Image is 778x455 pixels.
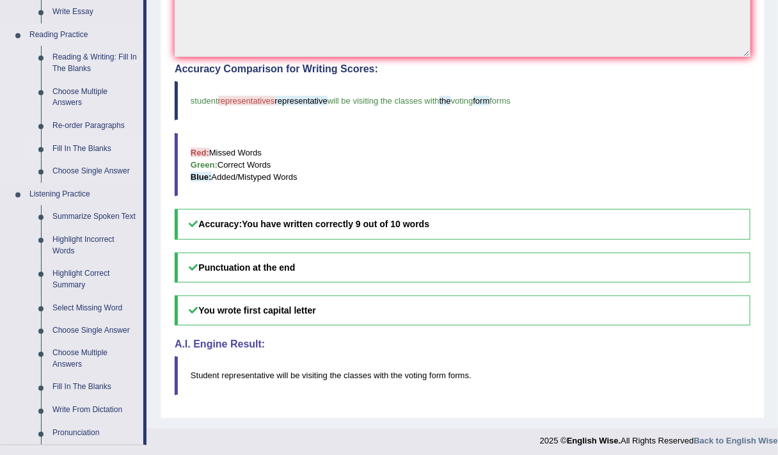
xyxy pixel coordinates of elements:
blockquote: Missed Words Correct Words Added/Mistyped Words [175,133,750,196]
span: be [290,371,299,381]
b: Green: [191,160,218,170]
span: the [391,371,402,381]
blockquote: . [175,356,750,395]
span: will [276,371,288,381]
span: will be visiting the classes with [328,96,440,106]
a: Pronunciation [47,422,143,445]
a: Write From Dictation [47,399,143,422]
a: Select Missing Word [47,297,143,320]
span: the [440,96,451,106]
h5: You wrote first capital letter [175,296,750,326]
h4: A.I. Engine Result: [175,339,750,350]
a: Choose Single Answer [47,160,143,183]
span: voting [405,371,427,381]
a: Highlight Correct Summary [47,262,143,296]
span: Student [191,371,219,381]
span: representative [221,371,274,381]
a: Fill In The Blanks [47,376,143,399]
a: Highlight Incorrect Words [47,228,143,262]
a: Listening Practice [24,183,143,206]
span: form [473,96,490,106]
h4: Accuracy Comparison for Writing Scores: [175,63,750,75]
a: Re-order Paragraphs [47,115,143,138]
a: Back to English Wise [694,436,778,446]
span: forms [490,96,511,106]
span: the [330,371,342,381]
span: visiting [302,371,328,381]
span: form [429,371,446,381]
b: Blue: [191,172,212,182]
span: forms [449,371,470,381]
span: representatives [218,96,275,106]
a: Fill In The Blanks [47,138,143,161]
div: 2025 © All Rights Reserved [540,429,778,447]
a: Reading & Writing: Fill In The Blanks [47,46,143,80]
span: classes [344,371,371,381]
h5: Accuracy: [175,209,750,239]
a: Summarize Spoken Text [47,205,143,228]
span: voting [451,96,473,106]
strong: English Wise. [567,436,621,446]
span: with [374,371,388,381]
a: Write Essay [47,1,143,24]
a: Choose Single Answer [47,319,143,342]
a: Reading Practice [24,24,143,47]
span: student [191,96,218,106]
h5: Punctuation at the end [175,253,750,283]
a: Choose Multiple Answers [47,81,143,115]
b: Red: [191,148,209,157]
span: representative [275,96,328,106]
a: Choose Multiple Answers [47,342,143,376]
b: You have written correctly 9 out of 10 words [242,219,429,229]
